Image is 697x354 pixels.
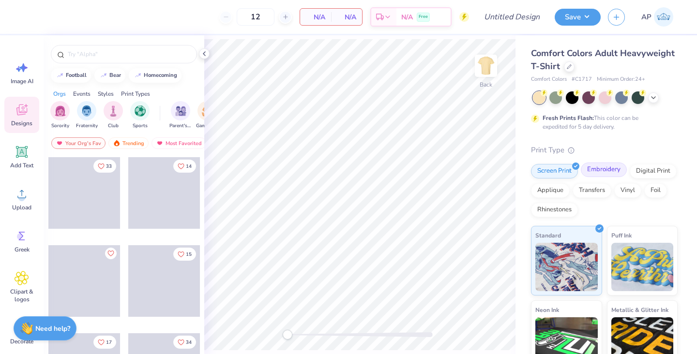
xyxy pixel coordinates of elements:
span: Greek [15,246,30,253]
div: This color can be expedited for 5 day delivery. [543,114,662,131]
img: Sorority Image [55,105,66,117]
input: – – [237,8,274,26]
button: filter button [196,101,218,130]
div: filter for Fraternity [76,101,98,130]
img: Angela Piskulich [654,7,673,27]
strong: Need help? [35,324,70,333]
div: homecoming [144,73,177,78]
span: Neon Ink [535,305,559,315]
button: bear [94,68,125,83]
span: Free [419,14,428,20]
div: Orgs [53,89,66,98]
span: 17 [106,340,112,345]
span: Clipart & logos [6,288,38,303]
span: Minimum Order: 24 + [597,75,645,84]
span: Game Day [196,122,218,130]
span: Club [108,122,119,130]
img: Fraternity Image [81,105,92,117]
img: Standard [535,243,598,291]
span: Comfort Colors Adult Heavyweight T-Shirt [531,47,675,72]
button: Like [105,248,117,259]
button: filter button [130,101,150,130]
span: 14 [186,164,192,169]
button: Like [173,160,196,173]
div: Applique [531,183,570,198]
span: N/A [306,12,325,22]
div: Most Favorited [152,137,206,149]
span: 34 [186,340,192,345]
span: Metallic & Glitter Ink [611,305,668,315]
img: trend_line.gif [56,73,64,78]
button: filter button [50,101,70,130]
img: Back [476,56,496,75]
button: filter button [169,101,192,130]
div: Trending [108,137,149,149]
span: N/A [401,12,413,22]
input: Try "Alpha" [67,49,191,59]
img: trending.gif [113,140,121,147]
strong: Fresh Prints Flash: [543,114,594,122]
button: Like [173,248,196,261]
img: Parent's Weekend Image [175,105,186,117]
div: bear [109,73,121,78]
button: filter button [76,101,98,130]
span: 15 [186,252,192,257]
div: Accessibility label [283,330,292,339]
span: Puff Ink [611,230,632,240]
div: Styles [98,89,114,98]
img: trend_line.gif [134,73,142,78]
div: Foil [644,183,667,198]
span: Image AI [11,77,33,85]
span: Comfort Colors [531,75,567,84]
button: Like [173,336,196,349]
div: filter for Sports [130,101,150,130]
div: filter for Sorority [50,101,70,130]
button: football [51,68,91,83]
button: Like [93,160,116,173]
span: Decorate [10,338,33,345]
span: Parent's Weekend [169,122,192,130]
span: Sports [133,122,148,130]
button: homecoming [129,68,182,83]
span: Standard [535,230,561,240]
div: Embroidery [581,162,627,177]
img: most_fav.gif [56,140,63,147]
a: AP [637,7,678,27]
span: N/A [337,12,356,22]
div: Digital Print [630,164,677,178]
div: Back [480,80,492,89]
img: Sports Image [135,105,146,117]
div: football [66,73,87,78]
div: Print Types [121,89,150,98]
div: filter for Club [104,101,123,130]
input: Untitled Design [476,7,547,27]
div: filter for Game Day [196,101,218,130]
div: Events [73,89,91,98]
div: Vinyl [614,183,641,198]
img: trend_line.gif [100,73,107,78]
span: AP [641,12,652,23]
img: Club Image [108,105,119,117]
img: most_fav.gif [156,140,164,147]
span: Designs [11,119,32,127]
button: Save [555,9,601,26]
div: filter for Parent's Weekend [169,101,192,130]
img: Game Day Image [202,105,213,117]
span: Sorority [51,122,69,130]
div: Rhinestones [531,203,578,217]
span: Fraternity [76,122,98,130]
div: Screen Print [531,164,578,178]
span: Upload [12,204,31,211]
div: Transfers [573,183,611,198]
span: 33 [106,164,112,169]
span: Add Text [10,162,33,169]
span: # C1717 [572,75,592,84]
img: Puff Ink [611,243,674,291]
button: filter button [104,101,123,130]
button: Like [93,336,116,349]
div: Print Type [531,145,678,156]
div: Your Org's Fav [51,137,106,149]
